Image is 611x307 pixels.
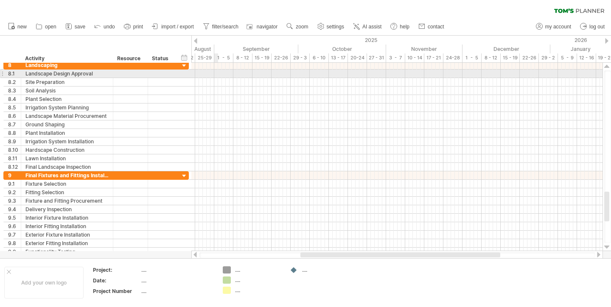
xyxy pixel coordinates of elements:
[25,197,109,205] div: Fixture and Fitting Procurement
[214,45,298,53] div: September 2025
[310,53,329,62] div: 6 - 10
[351,21,384,32] a: AI assist
[8,70,21,78] div: 8.1
[25,188,109,196] div: Fitting Selection
[25,248,109,256] div: Functionality Testing
[122,21,146,32] a: print
[25,95,109,103] div: Plant Selection
[272,53,291,62] div: 22-26
[8,188,21,196] div: 9.2
[416,21,447,32] a: contact
[400,24,409,30] span: help
[8,137,21,145] div: 8.9
[257,24,277,30] span: navigator
[8,95,21,103] div: 8.4
[25,171,109,179] div: Final Fixtures and Fittings Installations
[302,266,348,274] div: ....
[8,171,21,179] div: 9
[34,21,59,32] a: open
[462,53,482,62] div: 1 - 5
[298,45,386,53] div: October 2025
[8,239,21,247] div: 9.8
[8,112,21,120] div: 8.6
[152,54,171,63] div: Status
[25,112,109,120] div: Landscape Material Procurement
[17,24,27,30] span: new
[291,53,310,62] div: 29 - 3
[8,87,21,95] div: 8.3
[348,53,367,62] div: 20-24
[405,53,424,62] div: 10 - 14
[8,129,21,137] div: 8.8
[25,61,109,69] div: Landscaping
[8,78,21,86] div: 8.2
[8,222,21,230] div: 9.6
[25,163,109,171] div: Final Landscape Inspection
[25,70,109,78] div: Landscape Design Approval
[25,137,109,145] div: Irrigation System Installation
[235,276,281,284] div: ....
[8,120,21,128] div: 8.7
[296,24,308,30] span: zoom
[25,239,109,247] div: Exterior Fitting Installation
[25,87,109,95] div: Soil Analysis
[8,231,21,239] div: 9.7
[25,103,109,112] div: Irrigation System Planning
[75,24,85,30] span: save
[201,21,241,32] a: filter/search
[8,103,21,112] div: 8.5
[482,53,501,62] div: 8 - 12
[161,24,194,30] span: import / export
[534,21,574,32] a: my account
[8,61,21,69] div: 8
[577,53,596,62] div: 12 - 16
[25,214,109,222] div: Interior Fixture Installation
[25,180,109,188] div: Fixture Selection
[25,129,109,137] div: Plant Installation
[545,24,571,30] span: my account
[92,21,118,32] a: undo
[8,205,21,213] div: 9.4
[25,205,109,213] div: Delivery Inspection
[212,24,238,30] span: filter/search
[8,154,21,162] div: 8.11
[233,53,252,62] div: 8 - 12
[386,45,462,53] div: November 2025
[8,248,21,256] div: 9.9
[25,120,109,128] div: Ground Shaping
[367,53,386,62] div: 27 - 31
[424,53,443,62] div: 17 - 21
[8,197,21,205] div: 9.3
[93,277,140,284] div: Date:
[25,222,109,230] div: Interior Fitting Installation
[25,231,109,239] div: Exterior Fixture Installation
[443,53,462,62] div: 24-28
[315,21,347,32] a: settings
[63,21,88,32] a: save
[235,287,281,294] div: ....
[4,267,84,299] div: Add your own logo
[462,45,550,53] div: December 2025
[252,53,272,62] div: 15 - 19
[214,53,233,62] div: 1 - 5
[235,266,281,274] div: ....
[428,24,444,30] span: contact
[150,21,196,32] a: import / export
[8,214,21,222] div: 9.5
[578,21,607,32] a: log out
[284,21,311,32] a: zoom
[8,180,21,188] div: 9.1
[25,78,109,86] div: Site Preparation
[539,53,558,62] div: 29 - 2
[117,54,143,63] div: Resource
[25,54,108,63] div: Activity
[25,154,109,162] div: Lawn Installation
[8,146,21,154] div: 8.10
[327,24,344,30] span: settings
[362,24,381,30] span: AI assist
[141,277,213,284] div: ....
[329,53,348,62] div: 13 - 17
[520,53,539,62] div: 22-26
[141,266,213,274] div: ....
[6,21,29,32] a: new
